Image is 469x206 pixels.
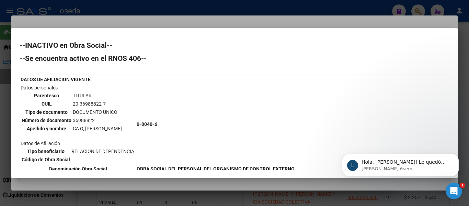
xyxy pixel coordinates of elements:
[20,55,449,62] h2: --Se encuentra activo en el RNOS 406--
[72,92,122,99] td: TITULAR
[446,183,462,199] iframe: Intercom live chat
[137,166,295,172] b: OBRA SOCIAL DEL PERSONAL DEL ORGANISMO DE CONTROL EXTERNO
[72,108,122,116] td: DOCUMENTO UNICO
[21,117,72,124] th: Número de documento
[332,139,469,187] iframe: Intercom notifications mensaje
[72,125,122,132] td: CA O, [PERSON_NAME]
[20,165,136,173] th: Denominación Obra Social
[72,117,122,124] td: 36988822
[71,148,135,155] td: RELACION DE DEPENDENCIA
[21,125,72,132] th: Apellido y nombre
[21,77,91,82] b: DATOS DE AFILIACION VIGENTE
[20,84,136,164] td: Datos personales Datos de Afiliación
[20,42,449,49] h2: --INACTIVO en Obra Social--
[460,183,465,188] span: 1
[72,100,122,108] td: 20-36988822-7
[21,156,70,163] th: Código de Obra Social
[137,121,157,127] b: 0-0040-6
[21,92,72,99] th: Parentesco
[21,108,72,116] th: Tipo de documento
[21,148,70,155] th: Tipo beneficiario
[21,100,72,108] th: CUIL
